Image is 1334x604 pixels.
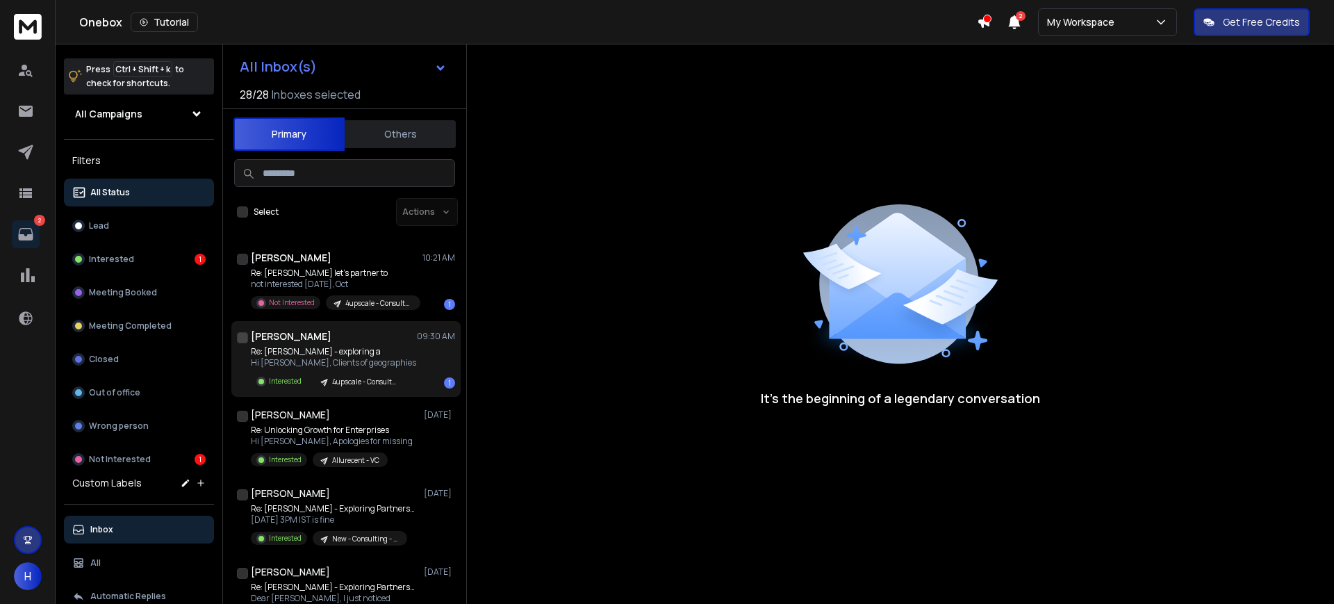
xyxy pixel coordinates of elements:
[89,421,149,432] p: Wrong person
[72,476,142,490] h3: Custom Labels
[64,100,214,128] button: All Campaigns
[345,298,412,309] p: 4upscale - Consultant - 1
[332,534,399,544] p: New - Consulting - Indian - Allurecent
[269,297,315,308] p: Not Interested
[251,251,331,265] h1: [PERSON_NAME]
[14,562,42,590] button: H
[195,454,206,465] div: 1
[269,455,302,465] p: Interested
[424,566,455,578] p: [DATE]
[332,377,399,387] p: 4upscale - Consultant - 1
[229,53,458,81] button: All Inbox(s)
[424,409,455,421] p: [DATE]
[89,220,109,231] p: Lead
[64,245,214,273] button: Interested1
[64,212,214,240] button: Lead
[79,13,977,32] div: Onebox
[1194,8,1310,36] button: Get Free Credits
[251,346,416,357] p: Re: [PERSON_NAME] - exploring a
[113,61,172,77] span: Ctrl + Shift + k
[1223,15,1300,29] p: Get Free Credits
[417,331,455,342] p: 09:30 AM
[251,436,413,447] p: Hi [PERSON_NAME], Apologies for missing
[89,320,172,332] p: Meeting Completed
[64,279,214,307] button: Meeting Booked
[89,387,140,398] p: Out of office
[12,220,40,248] a: 2
[345,119,456,149] button: Others
[64,549,214,577] button: All
[251,487,330,500] h1: [PERSON_NAME]
[424,488,455,499] p: [DATE]
[64,345,214,373] button: Closed
[240,86,269,103] span: 28 / 28
[269,533,302,544] p: Interested
[64,151,214,170] h3: Filters
[195,254,206,265] div: 1
[761,389,1040,408] p: It’s the beginning of a legendary conversation
[269,376,302,386] p: Interested
[251,593,418,604] p: Dear [PERSON_NAME], I just noticed
[251,565,330,579] h1: [PERSON_NAME]
[89,354,119,365] p: Closed
[251,268,418,279] p: Re: [PERSON_NAME] let’s partner to
[251,514,418,525] p: [DATE] 3PM IST is fine
[90,187,130,198] p: All Status
[64,179,214,206] button: All Status
[272,86,361,103] h3: Inboxes selected
[89,254,134,265] p: Interested
[64,412,214,440] button: Wrong person
[90,557,101,569] p: All
[251,582,418,593] p: Re: [PERSON_NAME] - Exploring Partnership
[251,503,418,514] p: Re: [PERSON_NAME] - Exploring Partnership
[240,60,317,74] h1: All Inbox(s)
[332,455,379,466] p: Allurecent - VC
[86,63,184,90] p: Press to check for shortcuts.
[90,591,166,602] p: Automatic Replies
[444,377,455,389] div: 1
[75,107,142,121] h1: All Campaigns
[251,357,416,368] p: Hi [PERSON_NAME], Clients of geographies
[90,524,113,535] p: Inbox
[34,215,45,226] p: 2
[89,454,151,465] p: Not Interested
[1047,15,1120,29] p: My Workspace
[251,329,331,343] h1: [PERSON_NAME]
[251,425,413,436] p: Re: Unlocking Growth for Enterprises
[64,312,214,340] button: Meeting Completed
[251,408,330,422] h1: [PERSON_NAME]
[233,117,345,151] button: Primary
[422,252,455,263] p: 10:21 AM
[64,516,214,544] button: Inbox
[444,299,455,310] div: 1
[89,287,157,298] p: Meeting Booked
[1016,11,1026,21] span: 2
[254,206,279,218] label: Select
[64,379,214,407] button: Out of office
[64,446,214,473] button: Not Interested1
[251,279,418,290] p: not interested [DATE], Oct
[131,13,198,32] button: Tutorial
